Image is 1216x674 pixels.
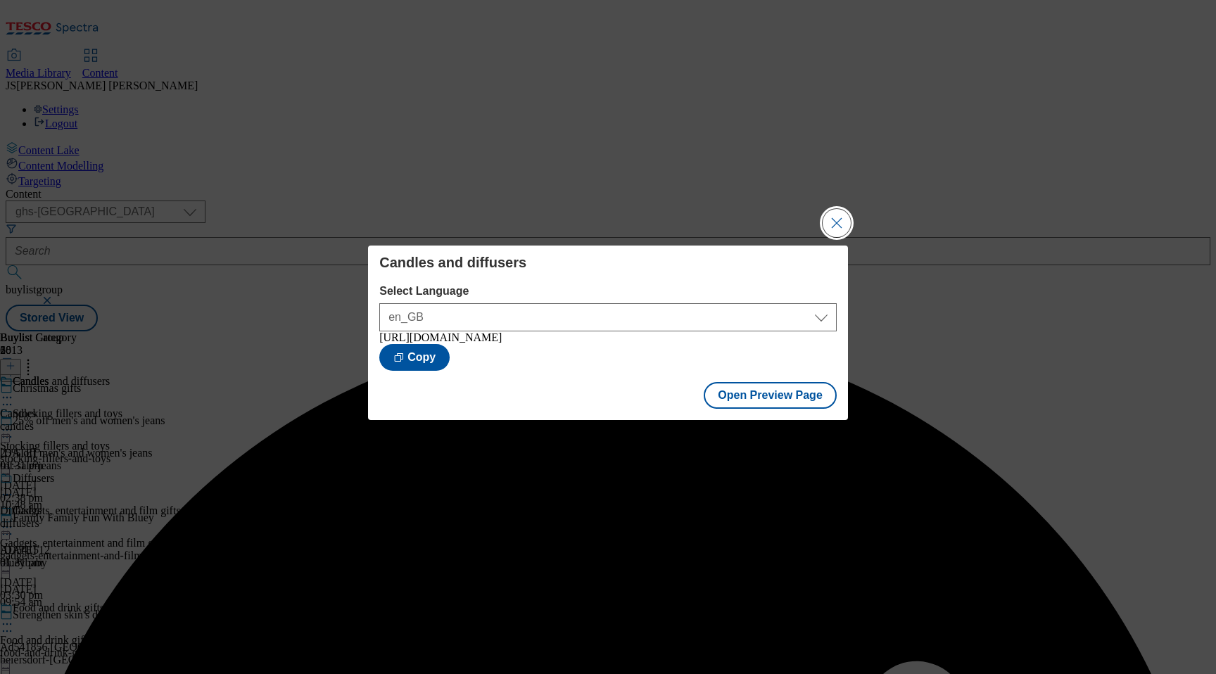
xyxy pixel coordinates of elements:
div: [URL][DOMAIN_NAME] [379,331,837,344]
button: Copy [379,344,450,371]
label: Select Language [379,285,837,298]
button: Open Preview Page [704,382,837,409]
h4: Candles and diffusers [379,254,837,271]
button: Close Modal [823,209,851,237]
div: Modal [368,246,848,420]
